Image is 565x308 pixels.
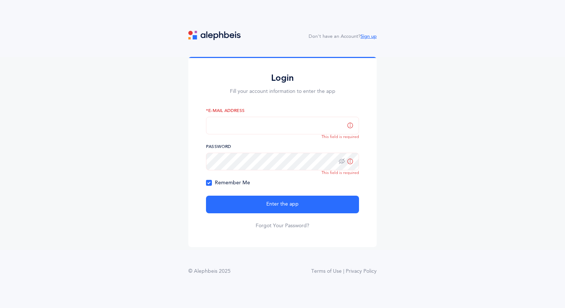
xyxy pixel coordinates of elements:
h2: Login [206,72,359,84]
span: This field is required [321,134,359,139]
button: Enter the app [206,196,359,213]
iframe: Drift Widget Chat Controller [528,271,556,299]
span: Remember Me [206,180,250,186]
span: This field is required [321,170,359,175]
label: Password [206,143,359,150]
a: Terms of Use | Privacy Policy [311,268,377,275]
p: Fill your account information to enter the app [206,88,359,95]
span: Enter the app [266,200,299,208]
div: © Alephbeis 2025 [188,268,231,275]
a: Sign up [360,34,377,39]
div: Don't have an Account? [309,33,377,40]
label: *E-Mail Address [206,107,359,114]
a: Forgot Your Password? [256,222,309,229]
img: logo.svg [188,31,241,40]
